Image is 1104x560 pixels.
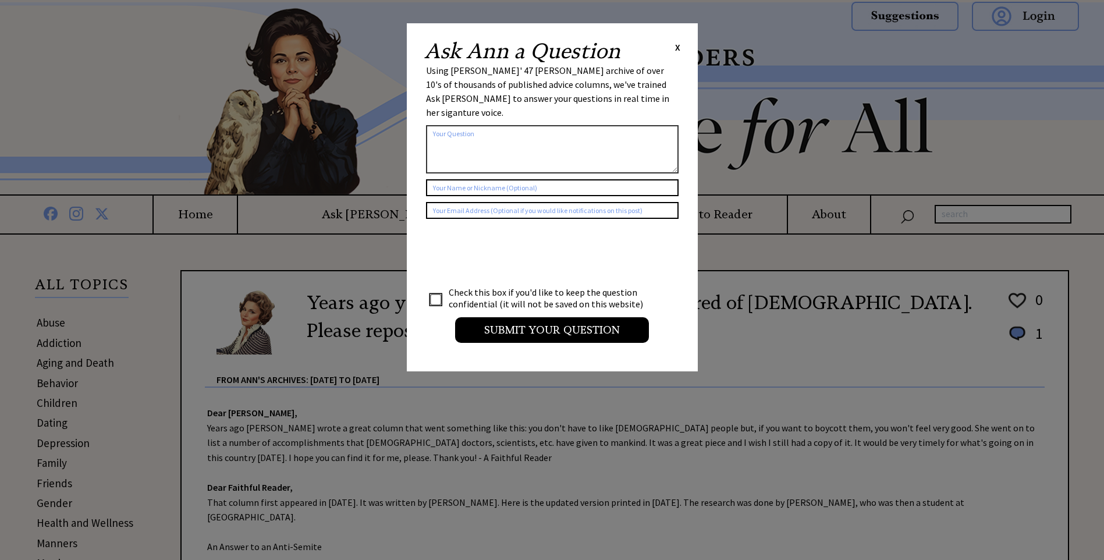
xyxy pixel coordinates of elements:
[426,63,679,119] div: Using [PERSON_NAME]' 47 [PERSON_NAME] archive of over 10's of thousands of published advice colum...
[426,231,603,276] iframe: reCAPTCHA
[424,41,620,62] h2: Ask Ann a Question
[448,286,654,310] td: Check this box if you'd like to keep the question confidential (it will not be saved on this webs...
[426,202,679,219] input: Your Email Address (Optional if you would like notifications on this post)
[675,41,680,53] span: X
[455,317,649,343] input: Submit your Question
[426,179,679,196] input: Your Name or Nickname (Optional)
